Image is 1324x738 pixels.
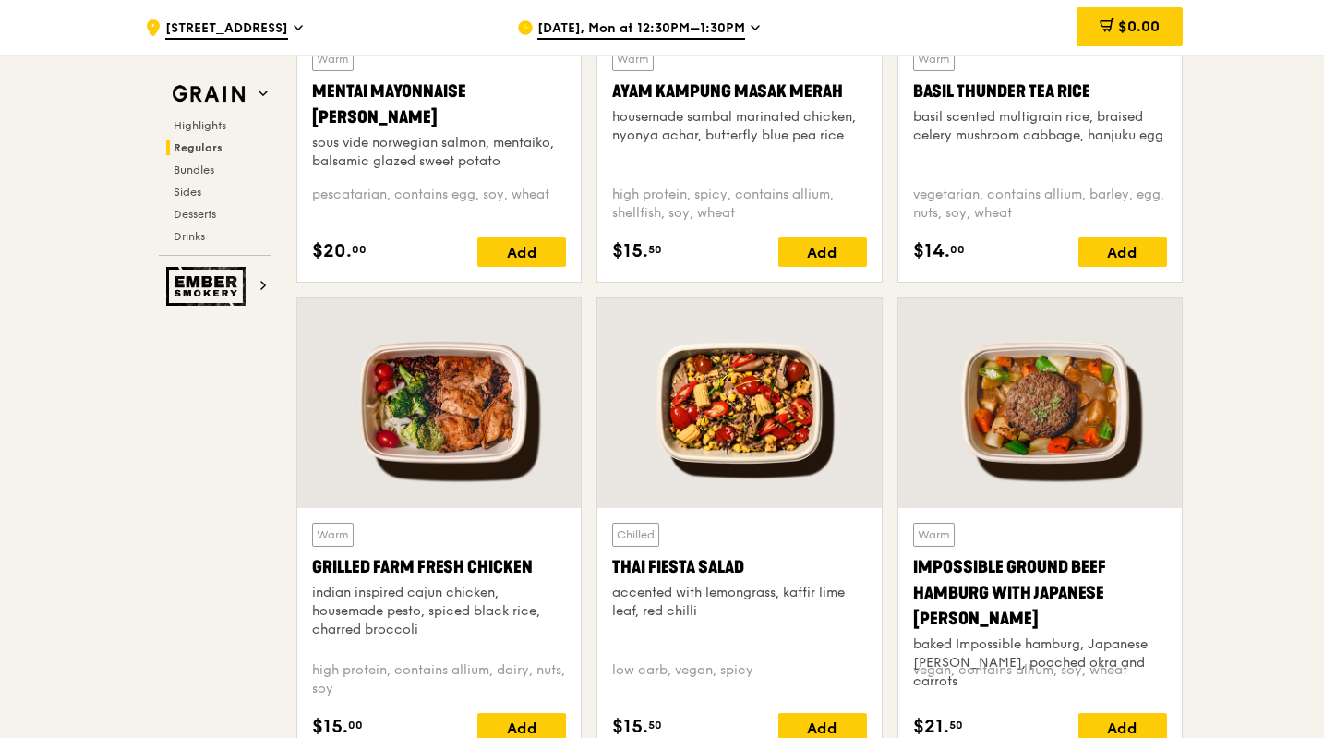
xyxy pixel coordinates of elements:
[1078,237,1167,267] div: Add
[166,78,251,111] img: Grain web logo
[648,718,662,732] span: 50
[913,79,1167,104] div: Basil Thunder Tea Rice
[612,661,866,698] div: low carb, vegan, spicy
[612,237,648,265] span: $15.
[312,554,566,580] div: Grilled Farm Fresh Chicken
[612,186,866,223] div: high protein, spicy, contains allium, shellfish, soy, wheat
[312,79,566,130] div: Mentai Mayonnaise [PERSON_NAME]
[950,242,965,257] span: 00
[348,718,363,732] span: 00
[174,230,205,243] span: Drinks
[174,163,214,176] span: Bundles
[312,237,352,265] span: $20.
[913,47,955,71] div: Warm
[913,523,955,547] div: Warm
[612,584,866,621] div: accented with lemongrass, kaffir lime leaf, red chilli
[913,635,1167,691] div: baked Impossible hamburg, Japanese [PERSON_NAME], poached okra and carrots
[913,237,950,265] span: $14.
[612,79,866,104] div: Ayam Kampung Masak Merah
[913,661,1167,698] div: vegan, contains allium, soy, wheat
[312,523,354,547] div: Warm
[612,523,659,547] div: Chilled
[913,186,1167,223] div: vegetarian, contains allium, barley, egg, nuts, soy, wheat
[537,19,745,40] span: [DATE], Mon at 12:30PM–1:30PM
[913,108,1167,145] div: basil scented multigrain rice, braised celery mushroom cabbage, hanjuku egg
[312,134,566,171] div: sous vide norwegian salmon, mentaiko, balsamic glazed sweet potato
[477,237,566,267] div: Add
[166,267,251,306] img: Ember Smokery web logo
[949,718,963,732] span: 50
[312,584,566,639] div: indian inspired cajun chicken, housemade pesto, spiced black rice, charred broccoli
[648,242,662,257] span: 50
[1118,18,1160,35] span: $0.00
[312,661,566,698] div: high protein, contains allium, dairy, nuts, soy
[165,19,288,40] span: [STREET_ADDRESS]
[174,186,201,199] span: Sides
[312,186,566,223] div: pescatarian, contains egg, soy, wheat
[174,119,226,132] span: Highlights
[612,108,866,145] div: housemade sambal marinated chicken, nyonya achar, butterfly blue pea rice
[174,141,223,154] span: Regulars
[312,47,354,71] div: Warm
[612,47,654,71] div: Warm
[352,242,367,257] span: 00
[913,554,1167,632] div: Impossible Ground Beef Hamburg with Japanese [PERSON_NAME]
[612,554,866,580] div: Thai Fiesta Salad
[174,208,216,221] span: Desserts
[778,237,867,267] div: Add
